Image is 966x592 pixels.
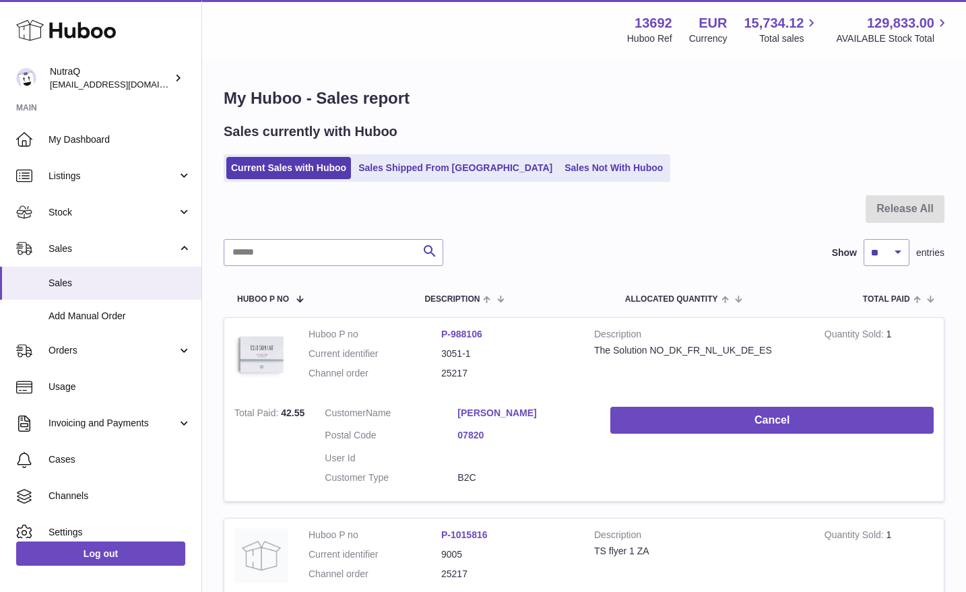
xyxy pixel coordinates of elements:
span: My Dashboard [49,133,191,146]
dt: Huboo P no [309,328,441,341]
strong: Description [594,529,804,545]
strong: 13692 [635,14,672,32]
span: Stock [49,206,177,219]
span: Customer [325,407,366,418]
a: P-1015816 [441,529,488,540]
strong: Quantity Sold [825,529,887,544]
a: 129,833.00 AVAILABLE Stock Total [836,14,950,45]
div: Currency [689,32,728,45]
dt: Channel order [309,367,441,380]
img: no-photo.jpg [234,529,288,583]
label: Show [832,246,857,259]
span: Invoicing and Payments [49,417,177,430]
span: Total sales [759,32,819,45]
span: 15,734.12 [744,14,804,32]
dt: Channel order [309,568,441,581]
span: Add Manual Order [49,310,191,323]
dt: Current identifier [309,348,441,360]
dd: 9005 [441,548,574,561]
a: Current Sales with Huboo [226,157,351,179]
span: 42.55 [281,407,304,418]
dt: Huboo P no [309,529,441,541]
span: [EMAIL_ADDRESS][DOMAIN_NAME] [50,79,198,90]
button: Cancel [610,407,934,434]
div: NutraQ [50,65,171,91]
span: ALLOCATED Quantity [625,295,718,304]
h2: Sales currently with Huboo [224,123,397,141]
dd: 25217 [441,367,574,380]
dt: Postal Code [325,429,457,445]
span: entries [916,246,944,259]
div: TS flyer 1 ZA [594,545,804,558]
span: 129,833.00 [867,14,934,32]
span: Description [424,295,480,304]
dt: Customer Type [325,471,457,484]
dd: B2C [457,471,590,484]
a: Sales Shipped From [GEOGRAPHIC_DATA] [354,157,557,179]
a: P-988106 [441,329,482,339]
dd: 25217 [441,568,574,581]
span: Cases [49,453,191,466]
span: Huboo P no [237,295,289,304]
span: Listings [49,170,177,183]
a: Log out [16,541,185,566]
strong: Description [594,328,804,344]
span: Orders [49,344,177,357]
a: Sales Not With Huboo [560,157,668,179]
a: [PERSON_NAME] [457,407,590,420]
dt: User Id [325,452,457,465]
strong: EUR [699,14,727,32]
h1: My Huboo - Sales report [224,88,944,109]
img: log@nutraq.com [16,68,36,88]
span: Total paid [863,295,910,304]
a: 07820 [457,429,590,442]
dt: Current identifier [309,548,441,561]
span: Settings [49,526,191,539]
span: AVAILABLE Stock Total [836,32,950,45]
strong: Quantity Sold [825,329,887,343]
div: The Solution NO_DK_FR_NL_UK_DE_ES [594,344,804,357]
span: Sales [49,242,177,255]
dt: Name [325,407,457,423]
span: Sales [49,277,191,290]
a: 15,734.12 Total sales [744,14,819,45]
span: Channels [49,490,191,502]
td: 1 [814,318,944,397]
dd: 3051-1 [441,348,574,360]
img: 136921728478892.jpg [234,328,288,382]
strong: Total Paid [234,407,281,422]
span: Usage [49,381,191,393]
div: Huboo Ref [627,32,672,45]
